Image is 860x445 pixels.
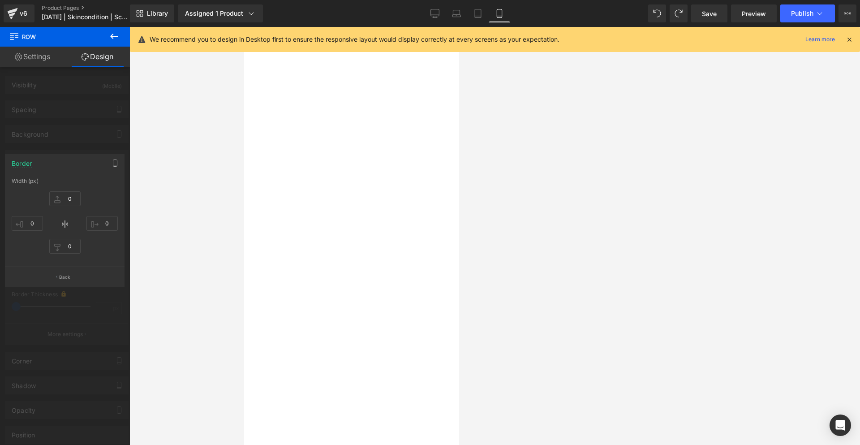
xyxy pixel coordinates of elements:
div: Width (px) [12,178,118,184]
a: Mobile [489,4,510,22]
button: Publish [780,4,835,22]
input: 0 [49,239,81,254]
input: 0 [86,216,118,231]
span: Publish [791,10,813,17]
p: We recommend you to design in Desktop first to ensure the responsive layout would display correct... [150,35,559,44]
input: 0 [49,191,81,206]
a: New Library [130,4,174,22]
button: Back [5,267,125,287]
span: [DATE] | Skincondition | Scarcity [42,13,128,21]
button: Undo [648,4,666,22]
div: v6 [18,8,29,19]
span: Library [147,9,168,17]
p: Back [59,274,71,281]
a: Design [65,47,130,67]
input: 0 [12,216,43,231]
a: Product Pages [42,4,145,12]
a: Laptop [446,4,467,22]
button: More [838,4,856,22]
a: v6 [4,4,34,22]
a: Tablet [467,4,489,22]
button: Redo [670,4,688,22]
a: Desktop [424,4,446,22]
div: Assigned 1 Product [185,9,256,18]
a: Preview [731,4,777,22]
span: Preview [742,9,766,18]
span: Save [702,9,717,18]
div: Open Intercom Messenger [830,415,851,436]
span: Row [9,27,99,47]
a: Learn more [802,34,838,45]
div: Border [12,155,32,167]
